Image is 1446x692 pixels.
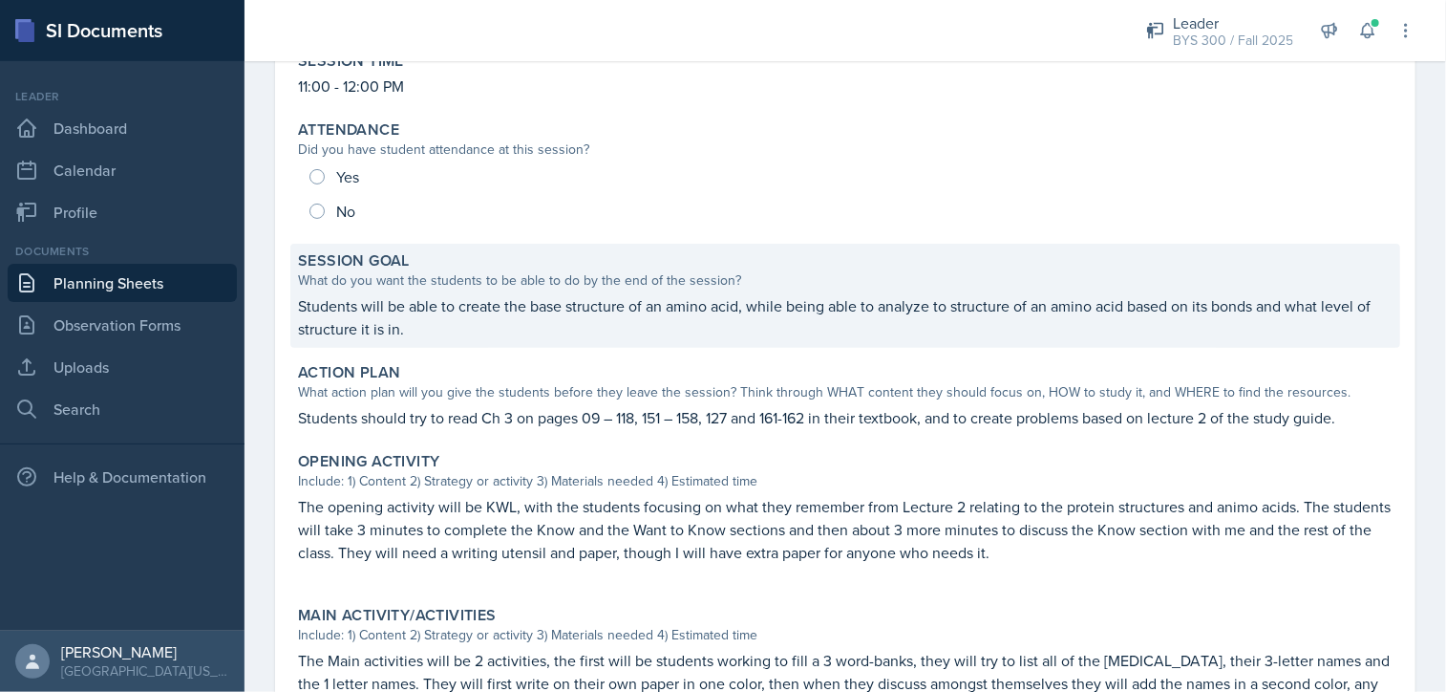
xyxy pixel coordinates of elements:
[298,251,410,270] label: Session Goal
[8,151,237,189] a: Calendar
[61,642,229,661] div: [PERSON_NAME]
[298,52,404,71] label: Session Time
[298,625,1393,645] div: Include: 1) Content 2) Strategy or activity 3) Materials needed 4) Estimated time
[298,471,1393,491] div: Include: 1) Content 2) Strategy or activity 3) Materials needed 4) Estimated time
[298,140,1393,160] div: Did you have student attendance at this session?
[298,452,439,471] label: Opening Activity
[298,363,400,382] label: Action Plan
[8,458,237,496] div: Help & Documentation
[8,306,237,344] a: Observation Forms
[298,120,399,140] label: Attendance
[8,348,237,386] a: Uploads
[8,390,237,428] a: Search
[8,109,237,147] a: Dashboard
[8,243,237,260] div: Documents
[298,382,1393,402] div: What action plan will you give the students before they leave the session? Think through WHAT con...
[8,193,237,231] a: Profile
[1173,11,1293,34] div: Leader
[298,606,497,625] label: Main Activity/Activities
[298,495,1393,564] p: The opening activity will be KWL, with the students focusing on what they remember from Lecture 2...
[61,661,229,681] div: [GEOGRAPHIC_DATA][US_STATE] in [GEOGRAPHIC_DATA]
[298,75,1393,97] p: 11:00 - 12:00 PM
[298,270,1393,291] div: What do you want the students to be able to do by the end of the session?
[298,406,1393,429] p: Students should try to read Ch 3 on pages 09 – 118, 151 – 158, 127 and 161-162 in their textbook,...
[1173,31,1293,51] div: BYS 300 / Fall 2025
[8,88,237,105] div: Leader
[8,264,237,302] a: Planning Sheets
[298,294,1393,340] p: Students will be able to create the base structure of an amino acid, while being able to analyze ...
